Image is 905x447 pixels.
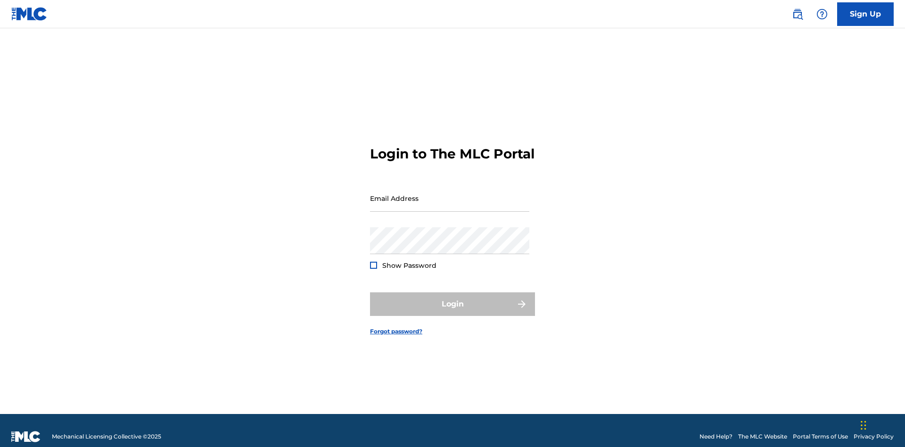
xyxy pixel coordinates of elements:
[854,432,894,441] a: Privacy Policy
[792,8,803,20] img: search
[861,411,866,439] div: Drag
[11,431,41,442] img: logo
[382,261,436,270] span: Show Password
[11,7,48,21] img: MLC Logo
[858,402,905,447] iframe: Chat Widget
[813,5,831,24] div: Help
[52,432,161,441] span: Mechanical Licensing Collective © 2025
[738,432,787,441] a: The MLC Website
[370,146,535,162] h3: Login to The MLC Portal
[793,432,848,441] a: Portal Terms of Use
[816,8,828,20] img: help
[837,2,894,26] a: Sign Up
[370,327,422,336] a: Forgot password?
[699,432,732,441] a: Need Help?
[788,5,807,24] a: Public Search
